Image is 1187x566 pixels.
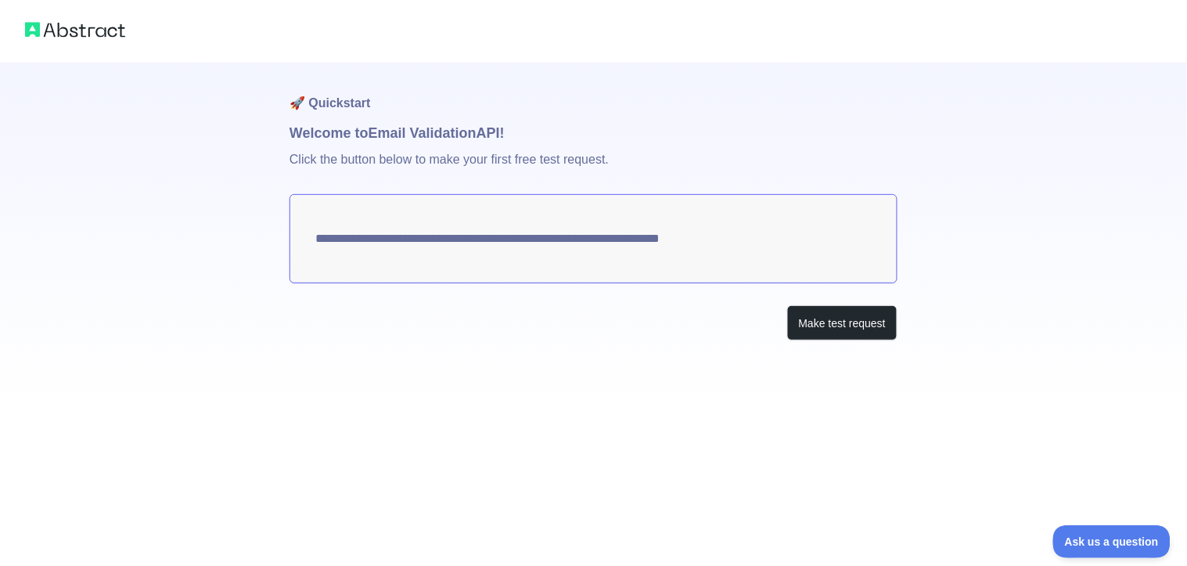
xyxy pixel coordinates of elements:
[290,63,897,122] h1: 🚀 Quickstart
[787,305,897,341] button: Make test request
[1053,525,1171,558] iframe: Toggle Customer Support
[25,19,125,41] img: Abstract logo
[290,122,897,144] h1: Welcome to Email Validation API!
[290,144,897,194] p: Click the button below to make your first free test request.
